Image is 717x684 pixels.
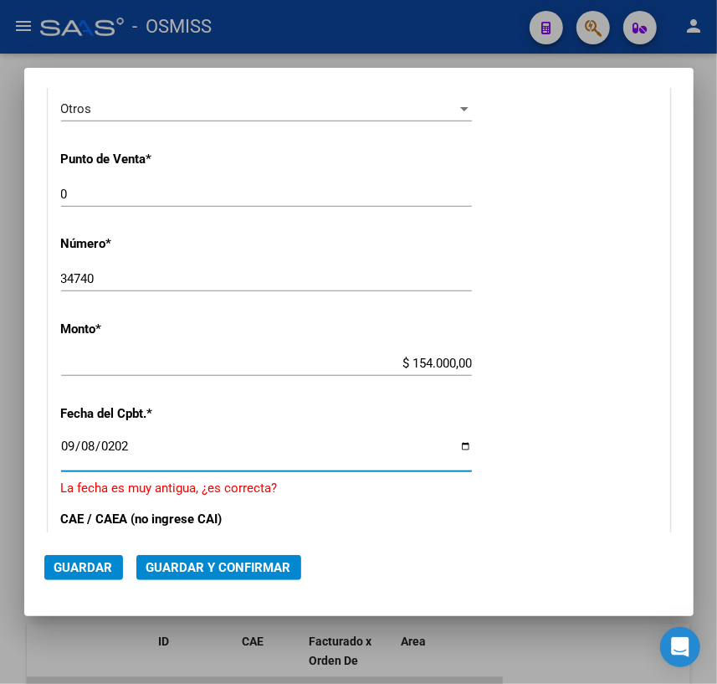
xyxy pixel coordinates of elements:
[660,627,700,667] div: Open Intercom Messenger
[61,404,240,424] p: Fecha del Cpbt.
[54,560,113,575] span: Guardar
[61,234,240,254] p: Número
[61,150,240,169] p: Punto de Venta
[61,101,92,116] span: Otros
[136,555,301,580] button: Guardar y Confirmar
[61,510,240,529] p: CAE / CAEA (no ingrese CAI)
[44,555,123,580] button: Guardar
[61,479,657,498] p: La fecha es muy antigua, ¿es correcta?
[146,560,291,575] span: Guardar y Confirmar
[61,320,240,339] p: Monto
